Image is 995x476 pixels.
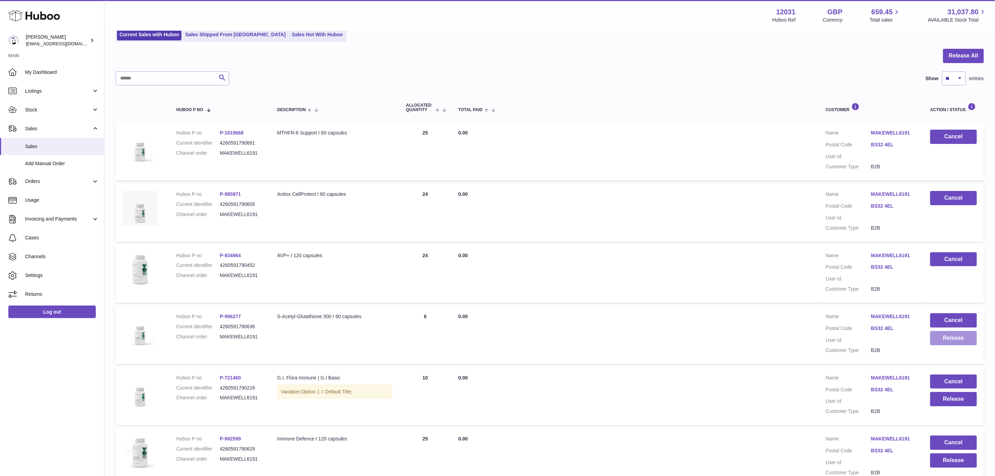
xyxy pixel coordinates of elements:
[25,160,99,167] span: Add Manual Order
[123,313,157,348] img: 1720424458.jpg
[871,264,916,270] a: BS32 4EL
[176,201,220,208] dt: Current identifier
[176,140,220,146] dt: Current identifier
[930,103,977,112] div: Action / Status
[220,375,241,381] a: P-721460
[826,225,871,231] dt: Customer Type
[458,191,468,197] span: 0.00
[930,313,977,328] button: Cancel
[176,191,220,198] dt: Huboo P no
[25,291,99,298] span: Returns
[827,7,842,17] strong: GBP
[826,386,871,395] dt: Postal Code
[930,252,977,267] button: Cancel
[123,130,157,164] img: 120311736935863.jpg
[826,276,871,282] dt: User Id
[458,108,483,112] span: Total paid
[176,394,220,401] dt: Channel order
[826,313,871,322] dt: Name
[871,7,893,17] span: 659.45
[176,211,220,218] dt: Channel order
[289,29,345,40] a: Sales Not With Huboo
[826,264,871,272] dt: Postal Code
[406,103,434,112] span: ALLOCATED Quantity
[458,130,468,136] span: 0.00
[871,386,916,393] a: BS32 4EL
[926,75,939,82] label: Show
[399,368,451,425] td: 10
[123,375,157,409] img: 120311718619781.jpg
[458,253,468,258] span: 0.00
[220,272,263,279] dd: MAKEWELL6191
[26,41,102,46] span: [EMAIL_ADDRESS][DOMAIN_NAME]
[823,17,843,23] div: Currency
[871,408,916,415] dd: B2B
[871,375,916,381] a: MAKEWELL6191
[123,436,157,470] img: 1718696990.jpg
[928,17,987,23] span: AVAILABLE Stock Total
[277,108,306,112] span: Description
[220,201,263,208] dd: 4260591790605
[826,141,871,150] dt: Postal Code
[176,262,220,269] dt: Current identifier
[176,323,220,330] dt: Current identifier
[948,7,979,17] span: 31,037.80
[25,88,92,94] span: Listings
[220,394,263,401] dd: MAKEWELL6191
[220,456,263,462] dd: MAKEWELL6191
[123,252,157,287] img: 120311718618411.jpg
[870,7,901,23] a: 659.45 Total sales
[277,252,392,259] div: AVP+ I 120 capsules
[176,150,220,156] dt: Channel order
[277,191,392,198] div: Antiox CellProtect I 60 capsules
[220,130,244,136] a: P-1019668
[220,191,241,197] a: P-985971
[176,108,203,112] span: Huboo P no
[826,286,871,292] dt: Customer Type
[25,178,92,185] span: Orders
[826,191,871,199] dt: Name
[25,216,92,222] span: Invoicing and Payments
[220,333,263,340] dd: MAKEWELL6191
[930,453,977,468] button: Release
[871,163,916,170] dd: B2B
[871,252,916,259] a: MAKEWELL6191
[25,197,99,204] span: Usage
[220,323,263,330] dd: 4260591790636
[871,447,916,454] a: BS32 4EL
[943,49,984,63] button: Release All
[176,385,220,391] dt: Current identifier
[277,313,392,320] div: S-Acetyl-Glutathione 300 I 60 capsules
[871,191,916,198] a: MAKEWELL6191
[871,130,916,136] a: MAKEWELL6191
[930,191,977,205] button: Cancel
[871,203,916,209] a: BS32 4EL
[930,392,977,406] button: Release
[826,469,871,476] dt: Customer Type
[277,385,392,399] div: Variation:
[871,313,916,320] a: MAKEWELL6191
[25,253,99,260] span: Channels
[26,34,88,47] div: [PERSON_NAME]
[176,252,220,259] dt: Huboo P no
[826,252,871,261] dt: Name
[220,385,263,391] dd: 4260591790216
[772,17,796,23] div: Huboo Ref
[220,140,263,146] dd: 4260591790681
[776,7,796,17] strong: 12031
[277,130,392,136] div: MTHFR-6 Support I 60 capsules
[871,436,916,442] a: MAKEWELL6191
[176,436,220,442] dt: Huboo P no
[220,253,241,258] a: P-934964
[220,446,263,452] dd: 4260591790629
[458,314,468,319] span: 0.00
[871,469,916,476] dd: B2B
[25,143,99,150] span: Sales
[826,408,871,415] dt: Customer Type
[8,35,19,46] img: internalAdmin-12031@internal.huboo.com
[826,447,871,456] dt: Postal Code
[220,314,241,319] a: P-996277
[928,7,987,23] a: 31,037.80 AVAILABLE Stock Total
[176,313,220,320] dt: Huboo P no
[826,337,871,344] dt: User Id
